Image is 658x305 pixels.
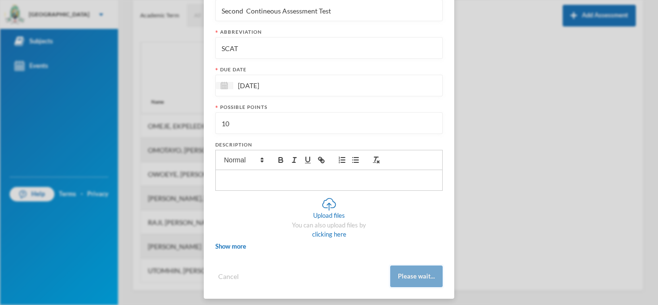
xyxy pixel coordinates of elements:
input: Select date [233,80,314,91]
div: clicking here [312,230,346,239]
div: Due date [215,66,443,73]
div: You can also upload files by [292,221,366,230]
span: Show more [215,242,246,250]
button: Please wait... [390,265,443,287]
div: Upload files [313,211,345,221]
div: Possible points [215,104,443,111]
div: Description [215,141,443,148]
div: Abbreviation [215,28,443,36]
img: upload [322,198,336,211]
button: Cancel [215,271,242,282]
